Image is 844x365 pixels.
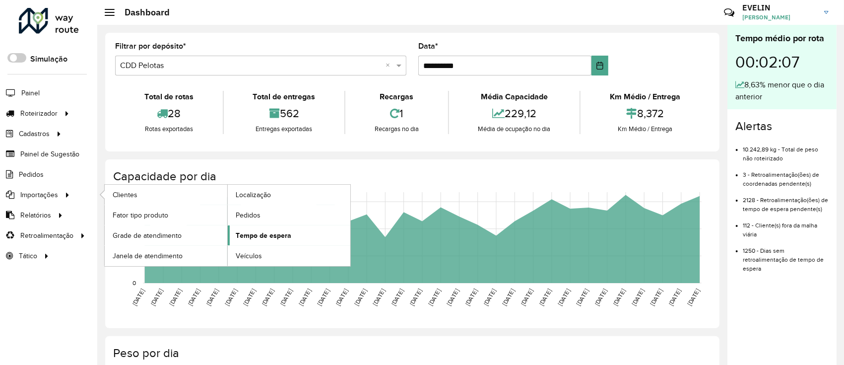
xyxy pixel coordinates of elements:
text: [DATE] [131,288,145,307]
span: Clear all [386,60,394,72]
label: Simulação [30,53,67,65]
div: Tempo médio por rota [735,32,829,45]
text: [DATE] [316,288,330,307]
div: 8,63% menor que o dia anterior [735,79,829,103]
span: Painel de Sugestão [20,149,79,159]
text: [DATE] [593,288,608,307]
text: [DATE] [279,288,293,307]
text: [DATE] [427,288,442,307]
text: [DATE] [390,288,404,307]
div: Total de rotas [118,91,220,103]
text: [DATE] [224,288,238,307]
text: [DATE] [519,288,534,307]
text: [DATE] [408,288,423,307]
span: Pedidos [236,210,260,220]
h4: Capacidade por dia [113,169,710,184]
a: Contato Rápido [718,2,740,23]
span: Painel [21,88,40,98]
a: Localização [228,185,350,205]
div: 1 [348,103,446,124]
div: 229,12 [452,103,578,124]
text: [DATE] [446,288,460,307]
text: [DATE] [260,288,275,307]
text: [DATE] [372,288,386,307]
span: Pedidos [19,169,44,180]
text: [DATE] [205,288,219,307]
a: Veículos [228,246,350,266]
text: [DATE] [612,288,627,307]
span: Tático [19,251,37,261]
span: Cadastros [19,129,50,139]
text: [DATE] [501,288,516,307]
text: [DATE] [464,288,478,307]
span: Grade de atendimento [113,230,182,241]
a: Janela de atendimento [105,246,227,266]
div: Km Médio / Entrega [583,91,707,103]
text: [DATE] [649,288,663,307]
text: [DATE] [168,288,183,307]
a: Clientes [105,185,227,205]
li: 3 - Retroalimentação(ões) de coordenadas pendente(s) [743,163,829,188]
text: [DATE] [149,288,164,307]
span: Localização [236,190,271,200]
a: Fator tipo produto [105,205,227,225]
span: [PERSON_NAME] [742,13,817,22]
div: Recargas [348,91,446,103]
li: 2128 - Retroalimentação(ões) de tempo de espera pendente(s) [743,188,829,214]
span: Fator tipo produto [113,210,168,220]
label: Data [418,40,438,52]
div: Rotas exportadas [118,124,220,134]
div: Entregas exportadas [226,124,342,134]
text: [DATE] [334,288,349,307]
span: Relatórios [20,210,51,220]
label: Filtrar por depósito [115,40,186,52]
text: [DATE] [242,288,257,307]
a: Pedidos [228,205,350,225]
text: [DATE] [686,288,701,307]
div: Recargas no dia [348,124,446,134]
button: Choose Date [591,56,608,75]
text: [DATE] [353,288,368,307]
div: 8,372 [583,103,707,124]
span: Tempo de espera [236,230,291,241]
h4: Peso por dia [113,346,710,361]
div: 562 [226,103,342,124]
text: [DATE] [575,288,589,307]
text: [DATE] [187,288,201,307]
div: 00:02:07 [735,45,829,79]
div: Km Médio / Entrega [583,124,707,134]
text: 0 [132,280,136,286]
div: Média de ocupação no dia [452,124,578,134]
text: [DATE] [483,288,497,307]
li: 1250 - Dias sem retroalimentação de tempo de espera [743,239,829,273]
text: [DATE] [298,288,312,307]
a: Tempo de espera [228,225,350,245]
li: 112 - Cliente(s) fora da malha viária [743,214,829,239]
h3: EVELIN [742,3,817,12]
h2: Dashboard [115,7,170,18]
text: [DATE] [538,288,552,307]
text: [DATE] [631,288,645,307]
span: Roteirizador [20,108,58,119]
span: Clientes [113,190,137,200]
span: Retroalimentação [20,230,73,241]
span: Importações [20,190,58,200]
text: [DATE] [667,288,682,307]
div: Total de entregas [226,91,342,103]
div: 28 [118,103,220,124]
span: Janela de atendimento [113,251,183,261]
span: Veículos [236,251,262,261]
text: [DATE] [557,288,571,307]
li: 10.242,89 kg - Total de peso não roteirizado [743,138,829,163]
h4: Alertas [735,119,829,134]
div: Média Capacidade [452,91,578,103]
a: Grade de atendimento [105,225,227,245]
